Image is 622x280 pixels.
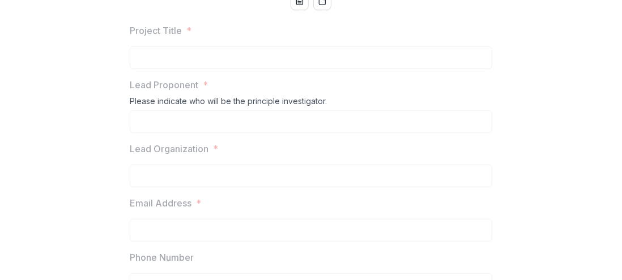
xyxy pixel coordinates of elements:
p: Phone Number [130,251,194,264]
p: Lead Organization [130,142,208,156]
p: Lead Proponent [130,78,198,92]
p: Project Title [130,24,182,37]
div: Please indicate who will be the principle investigator. [130,96,492,110]
p: Email Address [130,196,191,210]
